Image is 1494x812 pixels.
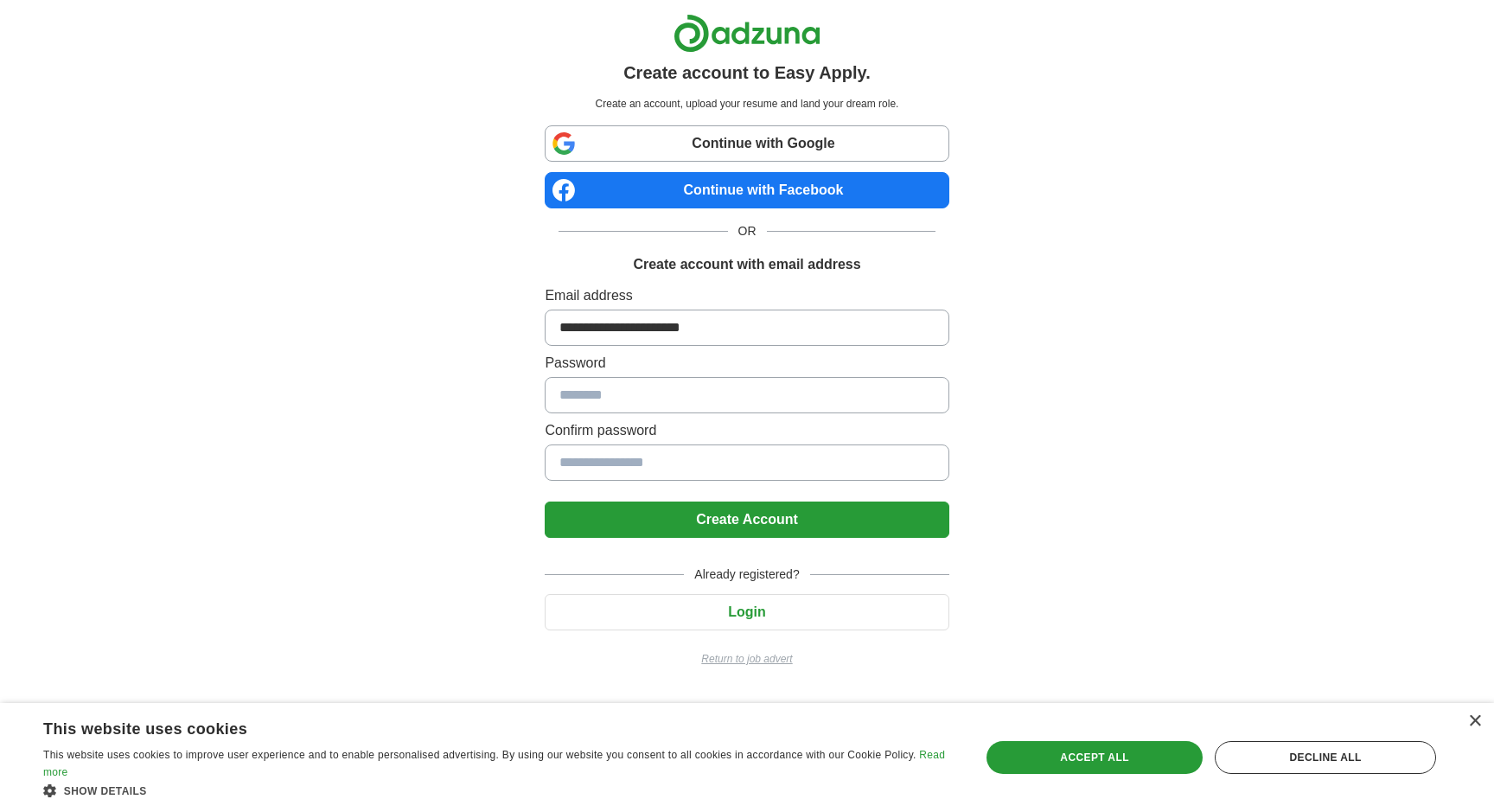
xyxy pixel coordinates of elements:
[684,566,809,584] span: Already registered?
[43,782,953,799] div: Show details
[623,60,871,86] h1: Create account to Easy Apply.
[43,713,910,739] div: This website uses cookies
[633,254,860,275] h1: Create account with email address
[545,125,948,162] a: Continue with Google
[545,651,948,667] a: Return to job advert
[674,14,820,53] img: Adzuna logo
[545,502,948,538] button: Create Account
[1468,715,1481,728] div: Close
[986,741,1203,774] div: Accept all
[545,172,948,208] a: Continue with Facebook
[545,285,948,306] label: Email address
[545,420,948,441] label: Confirm password
[1215,741,1436,774] div: Decline all
[545,353,948,374] label: Password
[64,785,147,797] span: Show details
[545,604,948,619] a: Login
[548,96,945,112] p: Create an account, upload your resume and land your dream role.
[545,594,948,630] button: Login
[728,222,767,240] span: OR
[43,749,916,761] span: This website uses cookies to improve user experience and to enable personalised advertising. By u...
